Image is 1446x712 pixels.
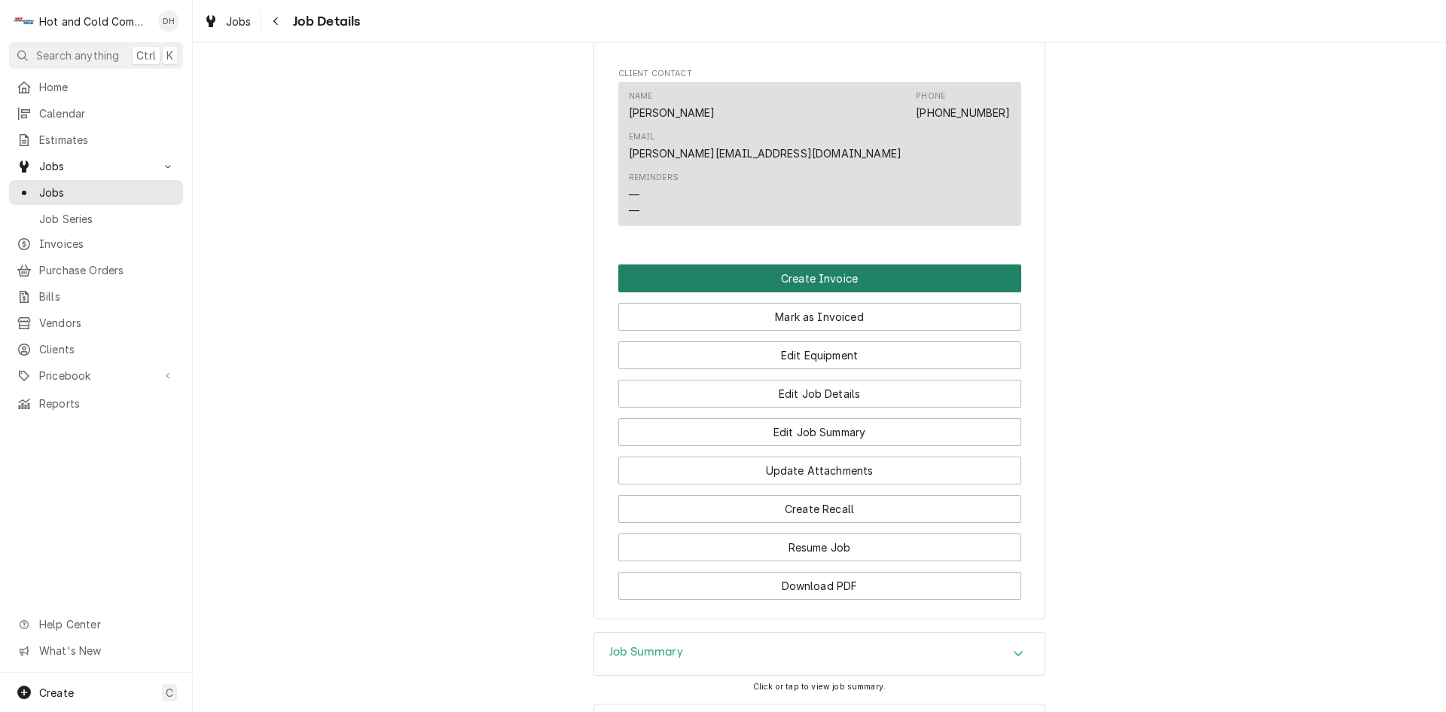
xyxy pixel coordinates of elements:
[629,90,653,102] div: Name
[9,206,183,231] a: Job Series
[166,685,173,701] span: C
[629,105,715,121] div: [PERSON_NAME]
[39,79,175,95] span: Home
[916,90,945,102] div: Phone
[39,158,153,174] span: Jobs
[618,82,1021,233] div: Client Contact List
[618,572,1021,600] button: Download PDF
[9,363,183,388] a: Go to Pricebook
[197,9,258,34] a: Jobs
[158,11,179,32] div: DH
[618,264,1021,292] button: Create Invoice
[629,131,902,161] div: Email
[594,633,1045,675] div: Accordion Header
[618,484,1021,523] div: Button Group Row
[618,457,1021,484] button: Update Attachments
[618,292,1021,331] div: Button Group Row
[618,380,1021,408] button: Edit Job Details
[39,368,153,384] span: Pricebook
[618,341,1021,369] button: Edit Equipment
[39,315,175,331] span: Vendors
[618,369,1021,408] div: Button Group Row
[9,231,183,256] a: Invoices
[609,645,683,659] h3: Job Summary
[36,47,119,63] span: Search anything
[39,211,175,227] span: Job Series
[629,147,902,160] a: [PERSON_NAME][EMAIL_ADDRESS][DOMAIN_NAME]
[9,180,183,205] a: Jobs
[618,408,1021,446] div: Button Group Row
[39,396,175,411] span: Reports
[9,101,183,126] a: Calendar
[9,258,183,283] a: Purchase Orders
[158,11,179,32] div: Daryl Harris's Avatar
[39,185,175,200] span: Jobs
[618,523,1021,561] div: Button Group Row
[136,47,156,63] span: Ctrl
[9,337,183,362] a: Clients
[14,11,35,32] div: H
[618,82,1021,226] div: Contact
[618,561,1021,600] div: Button Group Row
[593,632,1045,676] div: Job Summary
[39,236,175,252] span: Invoices
[618,68,1021,233] div: Client Contact
[618,533,1021,561] button: Resume Job
[226,14,252,29] span: Jobs
[916,106,1010,119] a: [PHONE_NUMBER]
[39,132,175,148] span: Estimates
[39,289,175,304] span: Bills
[9,154,183,179] a: Go to Jobs
[166,47,173,63] span: K
[618,264,1021,600] div: Button Group
[39,686,74,699] span: Create
[39,14,150,29] div: Hot and Cold Commercial Kitchens, Inc.
[916,90,1010,121] div: Phone
[9,612,183,637] a: Go to Help Center
[618,331,1021,369] div: Button Group Row
[629,172,679,184] div: Reminders
[618,68,1021,80] span: Client Contact
[9,391,183,416] a: Reports
[39,105,175,121] span: Calendar
[264,9,288,33] button: Navigate back
[629,131,655,143] div: Email
[629,90,715,121] div: Name
[618,303,1021,331] button: Mark as Invoiced
[618,446,1021,484] div: Button Group Row
[618,495,1021,523] button: Create Recall
[39,643,174,659] span: What's New
[39,341,175,357] span: Clients
[594,633,1045,675] button: Accordion Details Expand Trigger
[9,638,183,663] a: Go to What's New
[629,172,679,218] div: Reminders
[39,616,174,632] span: Help Center
[9,310,183,335] a: Vendors
[618,418,1021,446] button: Edit Job Summary
[629,203,639,218] div: —
[629,187,639,203] div: —
[9,75,183,99] a: Home
[618,264,1021,292] div: Button Group Row
[753,682,886,692] span: Click or tap to view job summary.
[9,284,183,309] a: Bills
[288,11,361,32] span: Job Details
[39,262,175,278] span: Purchase Orders
[9,127,183,152] a: Estimates
[14,11,35,32] div: Hot and Cold Commercial Kitchens, Inc.'s Avatar
[9,42,183,69] button: Search anythingCtrlK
